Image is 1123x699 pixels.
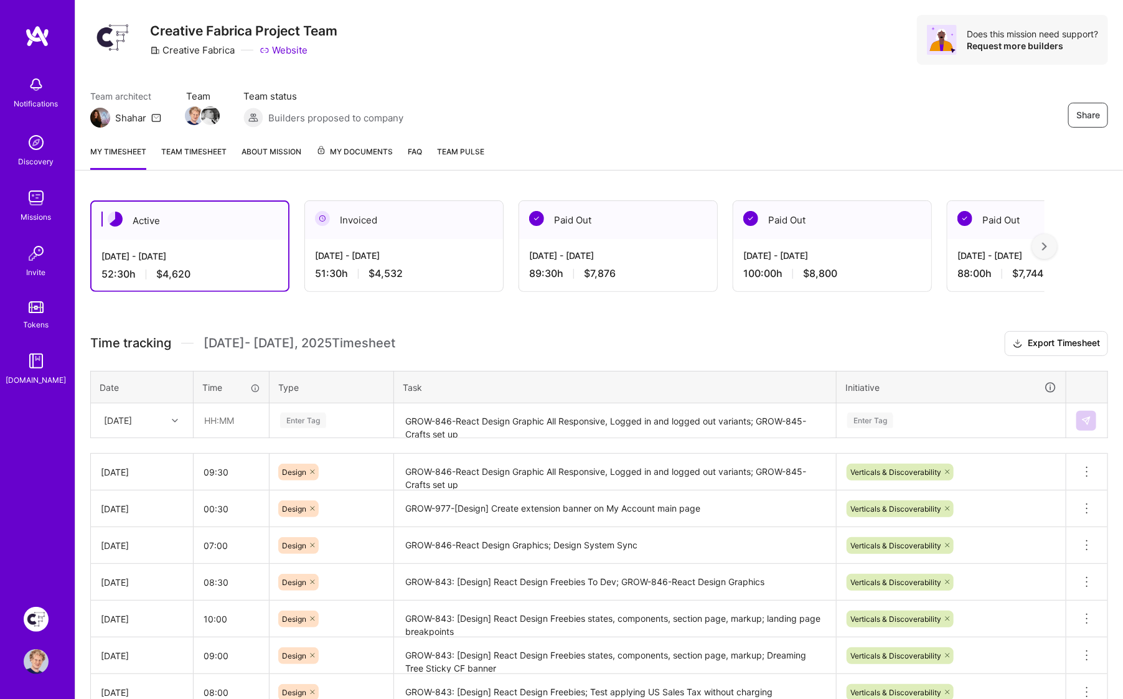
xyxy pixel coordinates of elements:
[315,267,493,280] div: 51:30 h
[850,688,941,697] span: Verticals & Discoverability
[305,201,503,239] div: Invoiced
[186,105,202,126] a: Team Member Avatar
[194,566,269,599] input: HH:MM
[201,106,220,125] img: Team Member Avatar
[172,418,178,424] i: icon Chevron
[115,111,146,124] div: Shahar
[395,528,835,563] textarea: GROW-846-React Design Graphics; Design System Sync
[243,108,263,128] img: Builders proposed to company
[1005,331,1108,356] button: Export Timesheet
[108,212,123,227] img: Active
[967,28,1098,40] div: Does this mission need support?
[847,411,893,430] div: Enter Tag
[19,155,54,168] div: Discovery
[101,502,183,515] div: [DATE]
[91,371,194,403] th: Date
[101,268,278,281] div: 52:30 h
[369,267,403,280] span: $4,532
[101,466,183,479] div: [DATE]
[957,211,972,226] img: Paid Out
[101,250,278,263] div: [DATE] - [DATE]
[243,90,403,103] span: Team status
[395,602,835,636] textarea: GROW-843: [Design] React Design Freebies states, components, section page, markup; landing page b...
[437,145,484,170] a: Team Pulse
[242,145,301,170] a: About Mission
[202,381,260,394] div: Time
[743,267,921,280] div: 100:00 h
[150,45,160,55] i: icon CompanyGray
[850,651,941,660] span: Verticals & Discoverability
[24,318,49,331] div: Tokens
[1013,337,1023,350] i: icon Download
[204,335,395,351] span: [DATE] - [DATE] , 2025 Timesheet
[1042,242,1047,251] img: right
[1076,109,1100,121] span: Share
[743,249,921,262] div: [DATE] - [DATE]
[24,130,49,155] img: discovery
[150,23,337,39] h3: Creative Fabrica Project Team
[186,90,218,103] span: Team
[316,145,393,170] a: My Documents
[394,371,837,403] th: Task
[315,211,330,226] img: Invoiced
[194,529,269,562] input: HH:MM
[280,411,326,430] div: Enter Tag
[850,578,941,587] span: Verticals & Discoverability
[927,25,957,55] img: Avatar
[584,267,616,280] span: $7,876
[104,414,132,427] div: [DATE]
[845,380,1057,395] div: Initiative
[282,578,306,587] span: Design
[101,576,183,589] div: [DATE]
[90,90,161,103] span: Team architect
[24,349,49,373] img: guide book
[29,301,44,313] img: tokens
[395,565,835,599] textarea: GROW-843: [Design] React Design Freebies To Dev; GROW-846-React Design Graphics
[24,607,49,632] img: Creative Fabrica Project Team
[282,651,306,660] span: Design
[260,44,308,57] a: Website
[90,335,171,351] span: Time tracking
[282,688,306,697] span: Design
[316,145,393,159] span: My Documents
[850,504,941,514] span: Verticals & Discoverability
[967,40,1098,52] div: Request more builders
[90,145,146,170] a: My timesheet
[529,267,707,280] div: 89:30 h
[185,106,204,125] img: Team Member Avatar
[101,539,183,552] div: [DATE]
[24,72,49,97] img: bell
[282,541,306,550] span: Design
[395,492,835,526] textarea: GROW-977-[Design] Create extension banner on My Account main page
[803,267,837,280] span: $8,800
[315,249,493,262] div: [DATE] - [DATE]
[282,614,306,624] span: Design
[24,241,49,266] img: Invite
[1068,103,1108,128] button: Share
[24,185,49,210] img: teamwork
[156,268,190,281] span: $4,620
[21,649,52,674] a: User Avatar
[14,97,59,110] div: Notifications
[733,201,931,239] div: Paid Out
[1012,267,1043,280] span: $7,744
[202,105,218,126] a: Team Member Avatar
[21,210,52,223] div: Missions
[282,504,306,514] span: Design
[92,202,288,240] div: Active
[408,145,422,170] a: FAQ
[24,649,49,674] img: User Avatar
[101,686,183,699] div: [DATE]
[25,25,50,47] img: logo
[150,44,235,57] div: Creative Fabrica
[151,113,161,123] i: icon Mail
[850,614,941,624] span: Verticals & Discoverability
[101,649,183,662] div: [DATE]
[1081,416,1091,426] img: Submit
[529,211,544,226] img: Paid Out
[437,147,484,156] span: Team Pulse
[270,371,394,403] th: Type
[268,111,403,124] span: Builders proposed to company
[395,455,835,489] textarea: GROW-846-React Design Graphic All Responsive, Logged in and logged out variants; GROW-845-Crafts ...
[194,639,269,672] input: HH:MM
